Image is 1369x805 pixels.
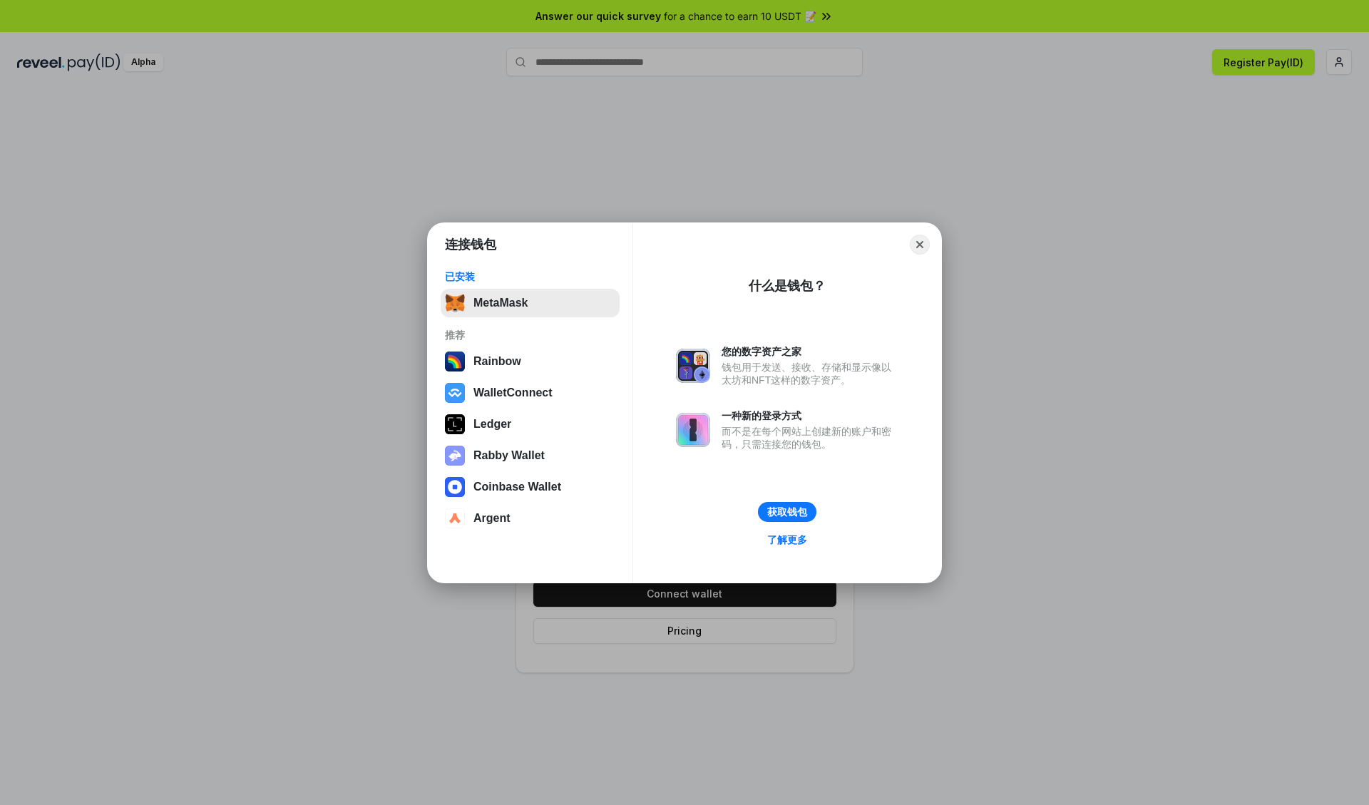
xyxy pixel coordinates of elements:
[445,508,465,528] img: svg+xml,%3Csvg%20width%3D%2228%22%20height%3D%2228%22%20viewBox%3D%220%200%2028%2028%22%20fill%3D...
[722,345,898,358] div: 您的数字资产之家
[441,441,620,470] button: Rabby Wallet
[676,349,710,383] img: svg+xml,%3Csvg%20xmlns%3D%22http%3A%2F%2Fwww.w3.org%2F2000%2Fsvg%22%20fill%3D%22none%22%20viewBox...
[473,297,528,309] div: MetaMask
[473,512,511,525] div: Argent
[722,409,898,422] div: 一种新的登录方式
[910,235,930,255] button: Close
[441,289,620,317] button: MetaMask
[759,530,816,549] a: 了解更多
[445,352,465,371] img: svg+xml,%3Csvg%20width%3D%22120%22%20height%3D%22120%22%20viewBox%3D%220%200%20120%20120%22%20fil...
[445,383,465,403] img: svg+xml,%3Csvg%20width%3D%2228%22%20height%3D%2228%22%20viewBox%3D%220%200%2028%2028%22%20fill%3D...
[767,506,807,518] div: 获取钱包
[722,425,898,451] div: 而不是在每个网站上创建新的账户和密码，只需连接您的钱包。
[749,277,826,294] div: 什么是钱包？
[445,293,465,313] img: svg+xml,%3Csvg%20fill%3D%22none%22%20height%3D%2233%22%20viewBox%3D%220%200%2035%2033%22%20width%...
[441,379,620,407] button: WalletConnect
[441,504,620,533] button: Argent
[473,481,561,493] div: Coinbase Wallet
[473,355,521,368] div: Rainbow
[441,347,620,376] button: Rainbow
[758,502,816,522] button: 获取钱包
[445,329,615,342] div: 推荐
[441,473,620,501] button: Coinbase Wallet
[445,414,465,434] img: svg+xml,%3Csvg%20xmlns%3D%22http%3A%2F%2Fwww.w3.org%2F2000%2Fsvg%22%20width%3D%2228%22%20height%3...
[473,449,545,462] div: Rabby Wallet
[445,477,465,497] img: svg+xml,%3Csvg%20width%3D%2228%22%20height%3D%2228%22%20viewBox%3D%220%200%2028%2028%22%20fill%3D...
[722,361,898,386] div: 钱包用于发送、接收、存储和显示像以太坊和NFT这样的数字资产。
[676,413,710,447] img: svg+xml,%3Csvg%20xmlns%3D%22http%3A%2F%2Fwww.w3.org%2F2000%2Fsvg%22%20fill%3D%22none%22%20viewBox...
[441,410,620,439] button: Ledger
[767,533,807,546] div: 了解更多
[473,386,553,399] div: WalletConnect
[445,236,496,253] h1: 连接钱包
[473,418,511,431] div: Ledger
[445,270,615,283] div: 已安装
[445,446,465,466] img: svg+xml,%3Csvg%20xmlns%3D%22http%3A%2F%2Fwww.w3.org%2F2000%2Fsvg%22%20fill%3D%22none%22%20viewBox...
